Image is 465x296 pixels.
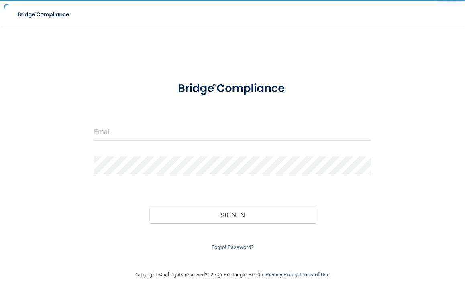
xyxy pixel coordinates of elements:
[299,272,330,278] a: Terms of Use
[86,262,379,288] div: Copyright © All rights reserved 2025 @ Rectangle Health | |
[212,244,253,250] a: Forgot Password?
[166,74,299,103] img: bridge_compliance_login_screen.278c3ca4.svg
[12,6,76,23] img: bridge_compliance_login_screen.278c3ca4.svg
[265,272,297,278] a: Privacy Policy
[94,123,371,141] input: Email
[149,206,316,224] button: Sign In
